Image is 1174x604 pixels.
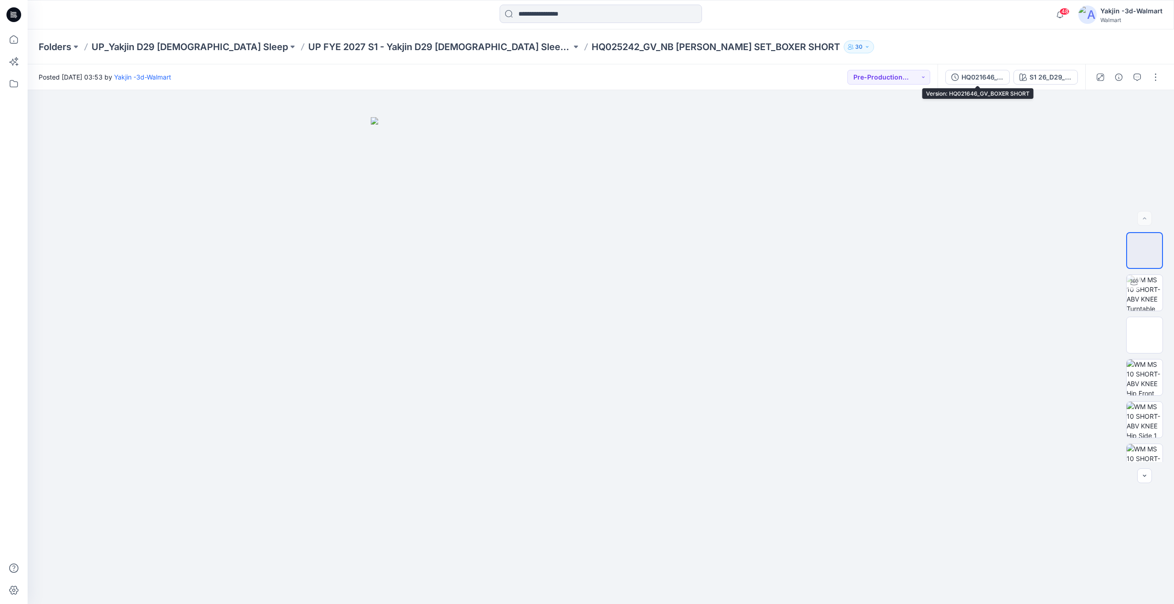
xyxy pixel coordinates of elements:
a: UP FYE 2027 S1 - Yakjin D29 [DEMOGRAPHIC_DATA] Sleepwear [308,40,571,53]
img: eyJhbGciOiJIUzI1NiIsImtpZCI6IjAiLCJzbHQiOiJzZXMiLCJ0eXAiOiJKV1QifQ.eyJkYXRhIjp7InR5cGUiOiJzdG9yYW... [371,117,831,604]
a: Yakjin -3d-Walmart [114,73,171,81]
span: Posted [DATE] 03:53 by [39,72,171,82]
a: Folders [39,40,71,53]
img: WM MS 10 SHORT-ABV KNEE Hip Side 1 wo Avatar [1127,402,1162,438]
button: HQ021646_GV_BOXER SHORT [945,70,1010,85]
img: WM MS 10 SHORT-ABV KNEE Hip Front wo Avatar [1127,359,1162,395]
div: HQ021646_GV_BOXER SHORT [961,72,1004,82]
img: WM MS 10 SHORT-ABV KNEE Turntable with Avatar [1127,275,1162,311]
p: HQ025242_GV_NB [PERSON_NAME] SET_BOXER SHORT [592,40,840,53]
a: UP_Yakjin D29 [DEMOGRAPHIC_DATA] Sleep [92,40,288,53]
p: 30 [855,42,863,52]
img: avatar [1078,6,1097,24]
img: WM MS 10 SHORT-ABV KNEE Colorway wo Avatar [1127,233,1162,268]
img: WM MS 10 SHORT-ABV KNEE Hip Back wo Avatar [1127,444,1162,480]
button: S1 26_D29_NB_2 HEARTS AND ARROWS v2 rpt_CW1_VIV WHT_WM [1013,70,1078,85]
button: Details [1111,70,1126,85]
img: BOXER SHORT_INSPIRATION [1127,321,1162,350]
button: 30 [844,40,874,53]
div: S1 26_D29_NB_2 HEARTS AND ARROWS v2 rpt_CW1_VIV WHT_WM [1030,72,1072,82]
span: 48 [1059,8,1070,15]
div: Yakjin -3d-Walmart [1100,6,1162,17]
div: Walmart [1100,17,1162,23]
